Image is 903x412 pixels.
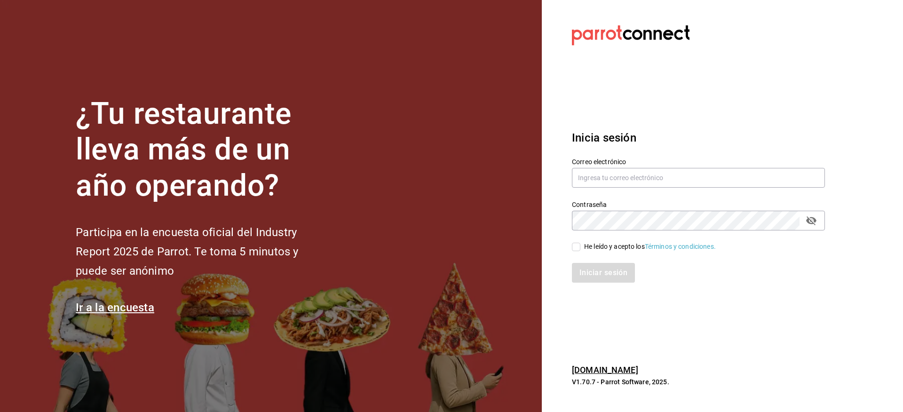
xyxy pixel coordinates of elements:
[76,96,330,204] h1: ¿Tu restaurante lleva más de un año operando?
[572,158,825,165] label: Correo electrónico
[572,365,638,375] a: [DOMAIN_NAME]
[572,377,825,387] p: V1.70.7 - Parrot Software, 2025.
[76,301,154,314] a: Ir a la encuesta
[803,213,819,229] button: passwordField
[572,201,825,207] label: Contraseña
[584,242,716,252] div: He leído y acepto los
[572,168,825,188] input: Ingresa tu correo electrónico
[572,129,825,146] h3: Inicia sesión
[645,243,716,250] a: Términos y condiciones.
[76,223,330,280] h2: Participa en la encuesta oficial del Industry Report 2025 de Parrot. Te toma 5 minutos y puede se...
